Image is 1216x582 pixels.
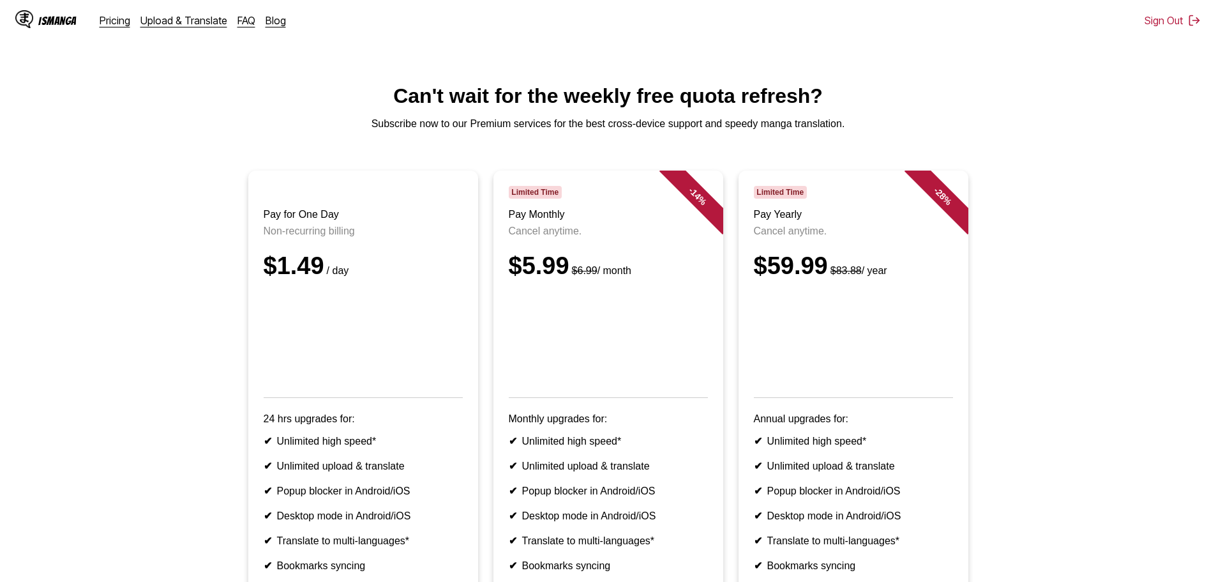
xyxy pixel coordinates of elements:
b: ✔ [509,510,517,521]
li: Desktop mode in Android/iOS [264,510,463,522]
li: Unlimited upload & translate [754,460,953,472]
div: $59.99 [754,252,953,280]
small: / year [828,265,887,276]
iframe: PayPal [264,295,463,379]
div: - 14 % [659,158,735,234]
b: ✔ [754,436,762,447]
b: ✔ [754,510,762,521]
li: Popup blocker in Android/iOS [509,485,708,497]
b: ✔ [264,560,272,571]
li: Popup blocker in Android/iOS [754,485,953,497]
div: IsManga [38,15,77,27]
p: Subscribe now to our Premium services for the best cross-device support and speedy manga translat... [10,118,1206,130]
h3: Pay Monthly [509,209,708,220]
b: ✔ [754,486,762,496]
li: Unlimited high speed* [509,435,708,447]
li: Translate to multi-languages* [264,535,463,547]
img: Sign out [1188,14,1201,27]
a: Upload & Translate [140,14,227,27]
a: Blog [266,14,286,27]
b: ✔ [754,560,762,571]
li: Unlimited upload & translate [509,460,708,472]
b: ✔ [264,436,272,447]
small: / month [569,265,631,276]
a: FAQ [237,14,255,27]
h3: Pay for One Day [264,209,463,220]
b: ✔ [264,461,272,471]
h3: Pay Yearly [754,209,953,220]
li: Bookmarks syncing [754,560,953,572]
s: $6.99 [572,265,597,276]
small: / day [324,265,349,276]
a: Pricing [100,14,130,27]
li: Bookmarks syncing [264,560,463,572]
p: Non-recurring billing [264,226,463,237]
li: Desktop mode in Android/iOS [754,510,953,522]
p: Cancel anytime. [509,226,708,237]
li: Unlimited high speed* [754,435,953,447]
div: - 28 % [904,158,980,234]
li: Popup blocker in Android/iOS [264,485,463,497]
a: IsManga LogoIsManga [15,10,100,31]
h1: Can't wait for the weekly free quota refresh? [10,84,1206,108]
img: IsManga Logo [15,10,33,28]
p: Annual upgrades for: [754,413,953,425]
iframe: PayPal [509,295,708,379]
b: ✔ [264,510,272,521]
span: Limited Time [754,186,807,199]
li: Bookmarks syncing [509,560,708,572]
iframe: PayPal [754,295,953,379]
p: Monthly upgrades for: [509,413,708,425]
li: Translate to multi-languages* [754,535,953,547]
s: $83.88 [830,265,862,276]
li: Translate to multi-languages* [509,535,708,547]
b: ✔ [509,486,517,496]
b: ✔ [754,535,762,546]
b: ✔ [509,461,517,471]
div: $5.99 [509,252,708,280]
b: ✔ [509,436,517,447]
li: Desktop mode in Android/iOS [509,510,708,522]
li: Unlimited high speed* [264,435,463,447]
p: 24 hrs upgrades for: [264,413,463,425]
b: ✔ [509,560,517,571]
b: ✔ [264,486,272,496]
b: ✔ [754,461,762,471]
b: ✔ [509,535,517,546]
button: Sign Out [1145,14,1201,27]
b: ✔ [264,535,272,546]
div: $1.49 [264,252,463,280]
li: Unlimited upload & translate [264,460,463,472]
p: Cancel anytime. [754,226,953,237]
span: Limited Time [509,186,562,199]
